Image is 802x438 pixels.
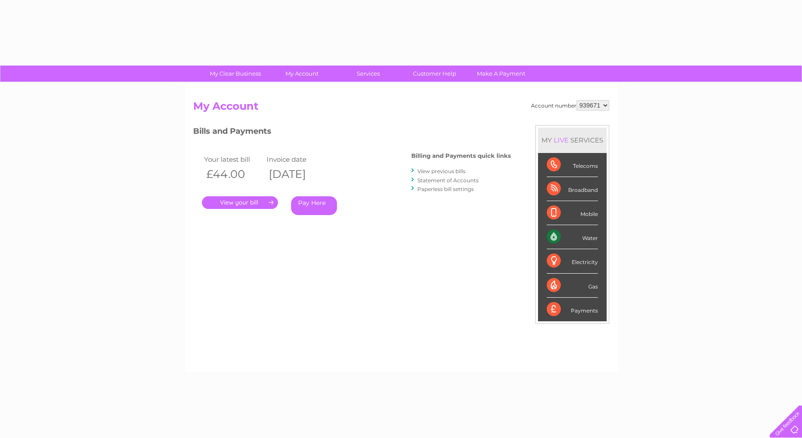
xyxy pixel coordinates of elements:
[291,196,337,215] a: Pay Here
[266,66,338,82] a: My Account
[202,196,278,209] a: .
[399,66,471,82] a: Customer Help
[417,177,479,184] a: Statement of Accounts
[417,168,465,174] a: View previous bills
[465,66,537,82] a: Make A Payment
[547,298,598,321] div: Payments
[193,100,609,117] h2: My Account
[547,201,598,225] div: Mobile
[552,136,570,144] div: LIVE
[547,225,598,249] div: Water
[547,177,598,201] div: Broadband
[547,249,598,273] div: Electricity
[332,66,404,82] a: Services
[417,186,474,192] a: Paperless bill settings
[547,153,598,177] div: Telecoms
[547,274,598,298] div: Gas
[411,153,511,159] h4: Billing and Payments quick links
[538,128,607,153] div: MY SERVICES
[202,165,265,183] th: £44.00
[193,125,511,140] h3: Bills and Payments
[199,66,271,82] a: My Clear Business
[264,153,327,165] td: Invoice date
[531,100,609,111] div: Account number
[264,165,327,183] th: [DATE]
[202,153,265,165] td: Your latest bill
